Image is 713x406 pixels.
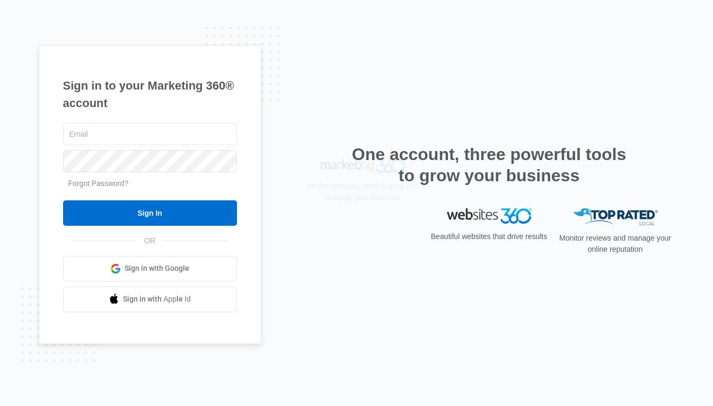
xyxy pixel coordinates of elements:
span: OR [137,235,163,246]
p: All the tools you need to grow and manage your business [304,230,422,252]
h2: One account, three powerful tools to grow your business [349,144,630,186]
p: Beautiful websites that drive results [430,231,549,242]
img: Websites 360 [447,208,532,224]
input: Sign In [63,200,237,226]
a: Forgot Password? [68,179,129,188]
span: Sign in with Apple Id [123,294,191,305]
img: Marketing 360 [321,208,406,223]
a: Sign in with Apple Id [63,287,237,312]
input: Email [63,123,237,145]
span: Sign in with Google [125,263,189,274]
img: Top Rated Local [573,208,658,226]
p: Monitor reviews and manage your online reputation [556,233,675,255]
a: Sign in with Google [63,256,237,281]
h1: Sign in to your Marketing 360® account [63,77,237,112]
